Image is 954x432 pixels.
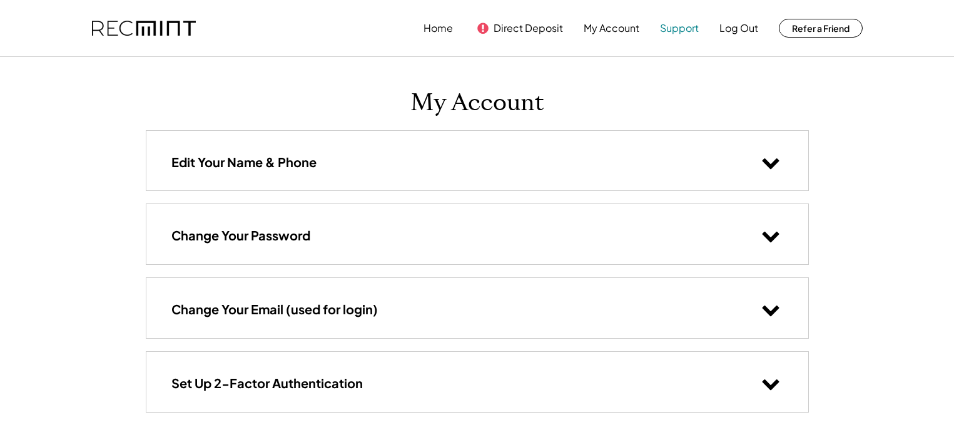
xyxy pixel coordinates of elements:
[171,301,378,317] h3: Change Your Email (used for login)
[92,21,196,36] img: recmint-logotype%403x.png
[779,19,863,38] button: Refer a Friend
[660,16,699,41] button: Support
[171,375,363,391] h3: Set Up 2-Factor Authentication
[719,16,758,41] button: Log Out
[584,16,639,41] button: My Account
[424,16,453,41] button: Home
[410,88,544,118] h1: My Account
[494,16,563,41] button: Direct Deposit
[171,227,310,244] h3: Change Your Password
[171,154,317,170] h3: Edit Your Name & Phone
